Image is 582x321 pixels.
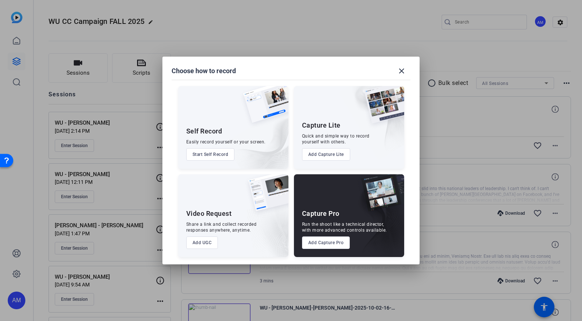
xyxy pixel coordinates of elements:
h1: Choose how to record [172,67,236,75]
img: self-record.png [238,86,288,130]
div: Capture Lite [302,121,341,130]
button: Add Capture Pro [302,236,350,249]
div: Capture Pro [302,209,339,218]
button: Start Self Record [186,148,235,161]
div: Share a link and collect recorded responses anywhere, anytime. [186,221,257,233]
img: embarkstudio-capture-lite.png [338,86,404,160]
img: embarkstudio-ugc-content.png [246,197,288,257]
div: Run the shoot like a technical director, with more advanced controls available. [302,221,387,233]
button: Add Capture Lite [302,148,350,161]
img: ugc-content.png [243,174,288,219]
img: embarkstudio-self-record.png [224,102,288,169]
div: Video Request [186,209,232,218]
div: Easily record yourself or your screen. [186,139,266,145]
mat-icon: close [397,67,406,75]
div: Quick and simple way to record yourself with others. [302,133,370,145]
img: capture-pro.png [356,174,404,219]
img: embarkstudio-capture-pro.png [350,183,404,257]
div: Self Record [186,127,222,136]
button: Add UGC [186,236,218,249]
img: capture-lite.png [359,86,404,131]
